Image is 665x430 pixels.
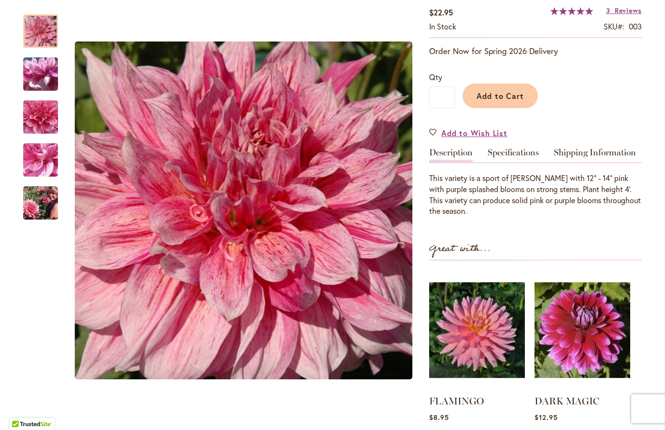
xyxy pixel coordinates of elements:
[429,413,449,422] span: $8.95
[6,48,75,100] img: MAKI
[23,177,58,220] div: MAKI
[606,6,610,15] span: 3
[535,413,558,422] span: $12.95
[554,148,636,162] a: Shipping Information
[429,21,456,31] span: In stock
[23,134,68,177] div: MAKI
[429,72,442,82] span: Qty
[463,83,538,108] button: Add to Cart
[550,7,593,15] div: 100%
[68,5,419,416] div: MAKI
[606,6,642,15] a: 3 Reviews
[23,91,68,134] div: MAKI
[429,148,473,162] a: Description
[429,127,507,139] a: Add to Wish List
[535,395,599,407] a: DARK MAGIC
[23,5,68,48] div: MAKI
[68,5,419,416] div: MAKIMAKIMAKI
[535,270,630,390] img: DARK MAGIC
[429,270,525,390] img: FLAMINGO
[441,127,507,139] span: Add to Wish List
[429,21,456,32] div: Availability
[6,84,75,150] img: MAKI
[75,42,413,379] img: MAKI
[604,21,624,31] strong: SKU
[6,180,75,226] img: MAKI
[7,396,34,423] iframe: Launch Accessibility Center
[429,395,484,407] a: FLAMINGO
[429,7,453,17] span: $22.95
[429,45,642,57] p: Order Now for Spring 2026 Delivery
[429,241,491,257] strong: Great with...
[477,91,524,101] span: Add to Cart
[429,173,642,217] div: This variety is a sport of [PERSON_NAME] with 12" - 14" pink with purple splashed blooms on stron...
[429,148,642,217] div: Detailed Product Info
[615,6,642,15] span: Reviews
[629,21,642,32] div: 003
[6,134,75,186] img: MAKI
[68,5,464,416] div: Product Images
[23,48,68,91] div: MAKI
[488,148,539,162] a: Specifications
